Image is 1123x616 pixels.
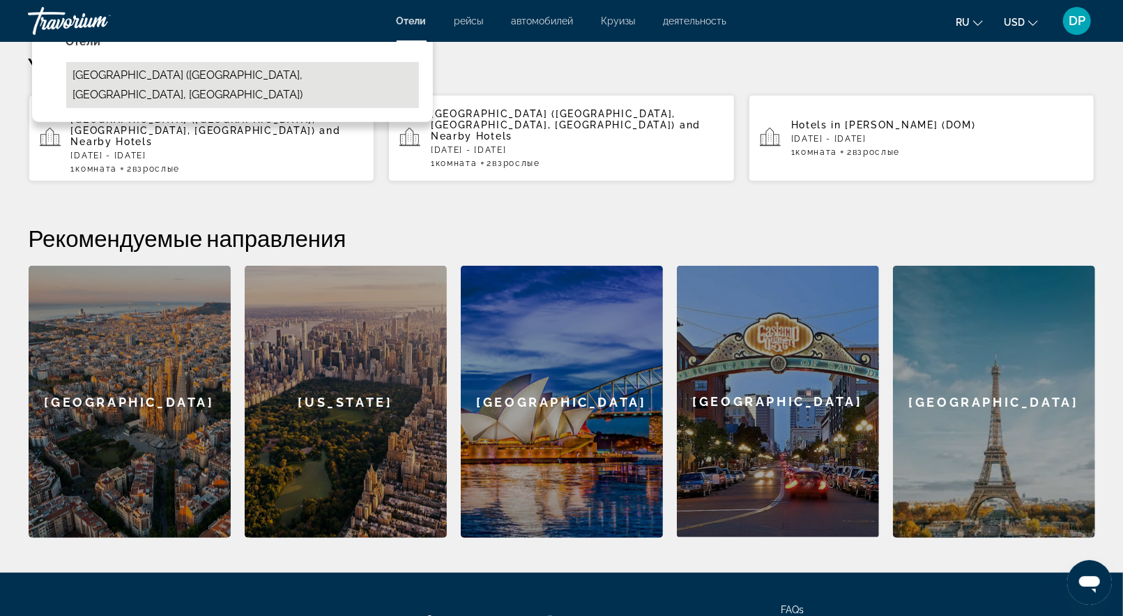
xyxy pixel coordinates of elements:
a: деятельность [664,15,727,27]
span: 2 [847,147,900,157]
button: Super 8 by [PERSON_NAME] Trail [GEOGRAPHIC_DATA] ([GEOGRAPHIC_DATA], [GEOGRAPHIC_DATA], [GEOGRAPH... [29,94,375,182]
div: [GEOGRAPHIC_DATA] [677,266,879,537]
span: [PERSON_NAME] (DOM) [846,119,976,130]
button: [GEOGRAPHIC_DATA] ([GEOGRAPHIC_DATA], [GEOGRAPHIC_DATA], [GEOGRAPHIC_DATA]) and Nearby Hotels[DAT... [388,94,735,182]
a: Barcelona[GEOGRAPHIC_DATA] [29,266,231,538]
span: and Nearby Hotels [71,125,341,147]
p: [DATE] - [DATE] [431,145,724,155]
a: San Diego[GEOGRAPHIC_DATA] [677,266,879,538]
iframe: Кнопка запуска окна обмена сообщениями [1067,560,1112,605]
p: Hotel options [66,32,419,52]
span: [GEOGRAPHIC_DATA] ([GEOGRAPHIC_DATA], [GEOGRAPHIC_DATA], [GEOGRAPHIC_DATA]) [431,108,675,130]
a: Travorium [28,3,167,39]
a: Отели [397,15,427,27]
a: Paris[GEOGRAPHIC_DATA] [893,266,1095,538]
button: Hotels in [PERSON_NAME] (DOM)[DATE] - [DATE]1Комната2Взрослые [749,94,1095,182]
span: Взрослые [132,164,180,174]
h2: Рекомендуемые направления [29,224,1095,252]
span: 2 [127,164,180,174]
button: Select hotel: Banff Rocky Mountain Resort (Banff, AB, CA) [66,62,419,108]
span: 2 [487,158,540,168]
p: Your Recent Searches [29,52,1095,80]
span: and Nearby Hotels [431,119,701,142]
span: Взрослые [492,158,540,168]
a: рейсы [454,15,484,27]
span: USD [1004,17,1025,28]
span: Hotels in [791,119,841,130]
div: [US_STATE] [245,266,447,538]
span: 1 [431,158,477,168]
span: ru [956,17,970,28]
span: DP [1069,14,1085,28]
a: Sydney[GEOGRAPHIC_DATA] [461,266,663,538]
span: Комната [75,164,117,174]
div: [GEOGRAPHIC_DATA] [29,266,231,538]
span: Взрослые [853,147,900,157]
button: User Menu [1059,6,1095,36]
a: FAQs [781,604,804,615]
span: Комната [796,147,838,157]
p: [DATE] - [DATE] [791,134,1084,144]
div: [GEOGRAPHIC_DATA] [893,266,1095,538]
a: автомобилей [512,15,574,27]
div: [GEOGRAPHIC_DATA] [461,266,663,538]
a: New York[US_STATE] [245,266,447,538]
button: Change language [956,12,983,32]
p: [DATE] - [DATE] [71,151,364,160]
span: 1 [791,147,837,157]
span: Комната [436,158,478,168]
span: 1 [71,164,117,174]
div: Destination search results [32,10,433,122]
button: Change currency [1004,12,1038,32]
a: Круизы [602,15,636,27]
